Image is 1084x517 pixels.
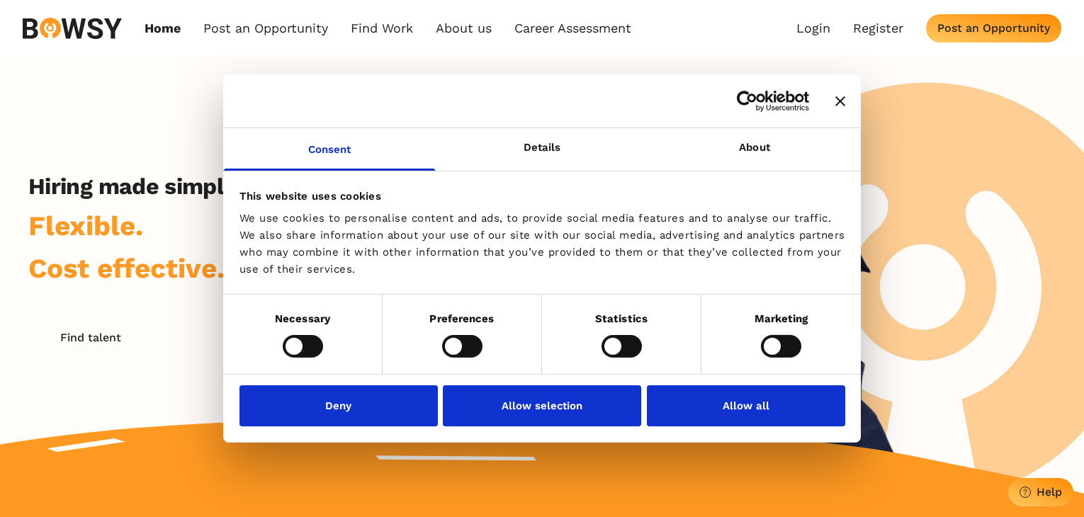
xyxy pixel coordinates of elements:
a: About [648,128,861,171]
strong: Statistics [595,312,648,325]
a: Details [436,128,648,171]
button: Allow selection [443,385,641,426]
a: Career Assessment [514,21,631,36]
div: We use cookies to personalise content and ads, to provide social media features and to analyse ou... [239,210,845,278]
a: Usercentrics Cookiebot - opens in a new window [685,90,809,111]
strong: Necessary [275,312,330,325]
div: This website uses cookies [239,187,845,204]
button: Close banner [835,96,845,106]
span: Cost effective. [28,252,225,284]
a: Consent [223,128,436,171]
h2: Hiring made simple. [28,173,242,200]
img: svg%3e [23,18,122,39]
strong: Preferences [429,312,494,325]
button: Allow all [647,385,845,426]
a: Register [853,21,903,36]
div: Post an Opportunity [937,21,1050,35]
button: Help [1008,478,1073,506]
a: Login [796,21,830,36]
strong: Marketing [755,312,808,325]
div: Find talent [60,331,121,344]
div: Help [1037,485,1062,499]
a: Home [145,21,181,36]
button: Post an Opportunity [926,14,1061,42]
button: Deny [239,385,438,426]
button: Find talent [28,323,152,351]
span: Flexible. [28,210,143,242]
